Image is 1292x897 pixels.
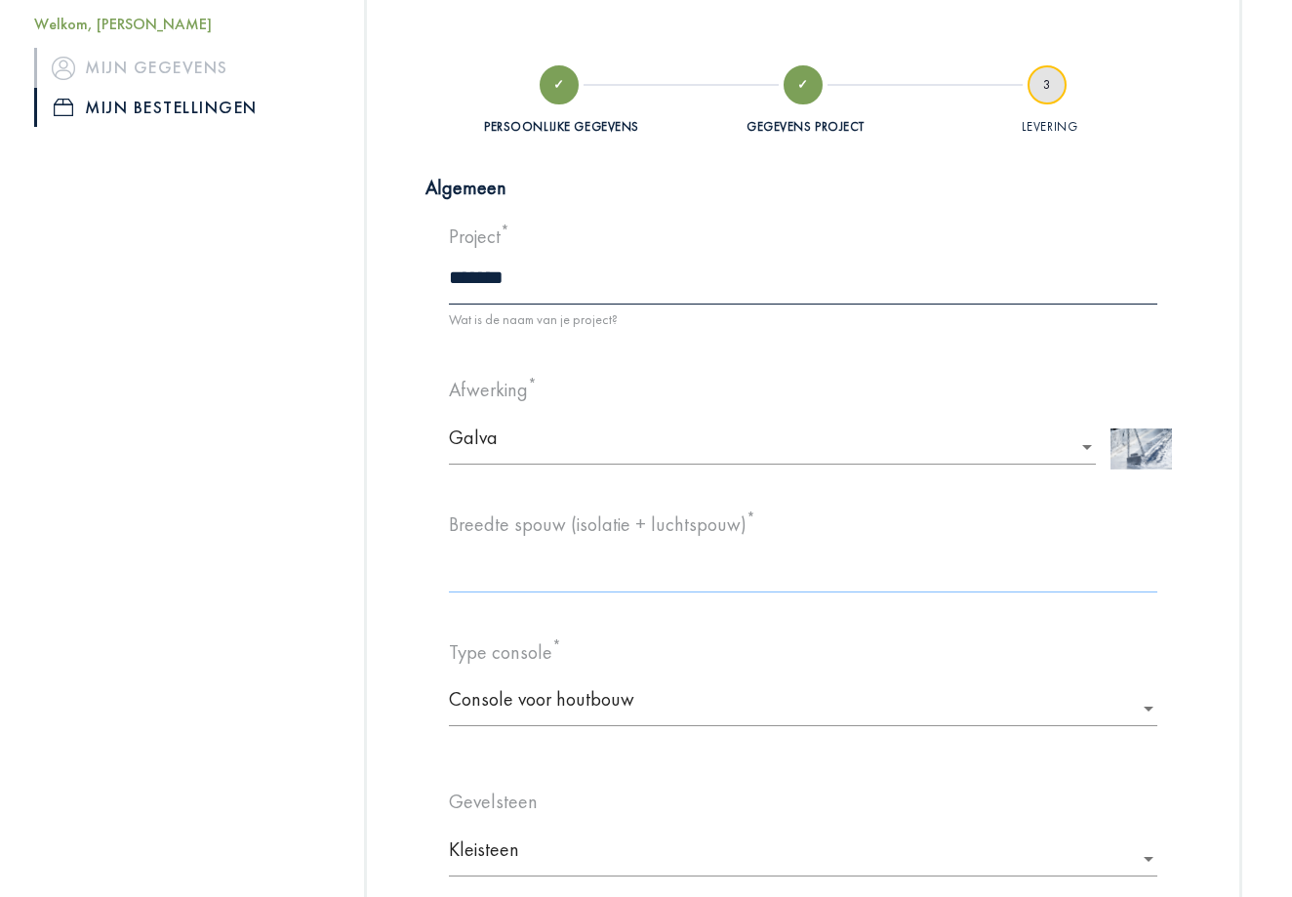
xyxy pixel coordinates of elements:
strong: Algemeen [425,175,506,200]
a: iconMijn gegevens [34,48,318,87]
label: Project [449,224,509,249]
div: Levering [931,119,1169,136]
div: Gegevens project [747,118,865,135]
label: Type console [449,639,561,665]
img: icon [54,99,73,116]
label: Gevelsteen [449,789,538,814]
label: Afwerking [449,377,537,402]
a: iconMijn bestellingen [34,88,318,127]
h5: Welkom, [PERSON_NAME] [34,15,318,33]
div: Persoonlijke gegevens [484,118,639,135]
span: Wat is de naam van je project? [449,310,618,328]
label: Breedte spouw (isolatie + luchtspouw) [449,511,755,537]
img: Z [1110,428,1172,469]
img: icon [52,56,75,79]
